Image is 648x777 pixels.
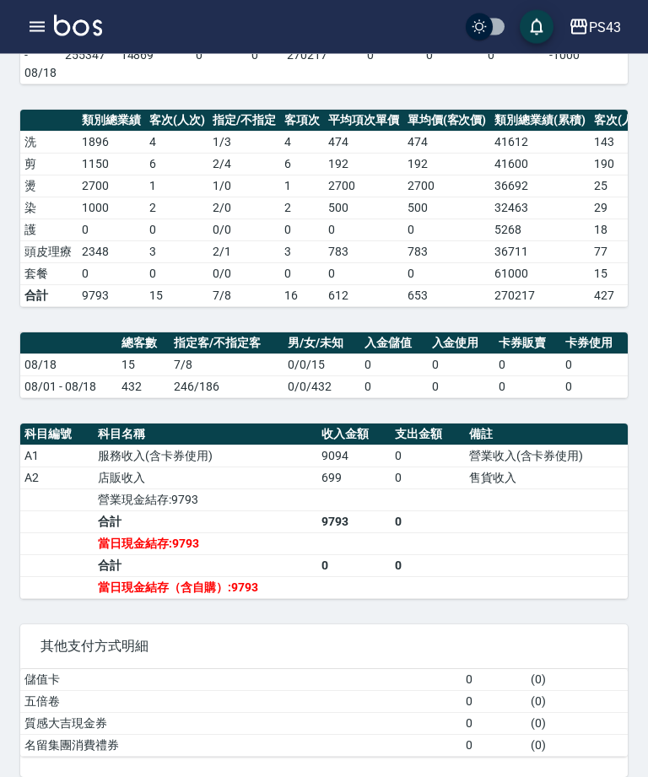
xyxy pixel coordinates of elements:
[94,577,317,599] td: 當日現金結存（含自購）:9793
[145,197,209,219] td: 2
[317,555,391,577] td: 0
[145,241,209,263] td: 3
[20,354,117,376] td: 08/18
[490,175,590,197] td: 36692
[54,15,102,36] img: Logo
[78,263,145,285] td: 0
[20,424,628,600] table: a dense table
[20,175,78,197] td: 燙
[462,735,526,757] td: 0
[324,132,403,154] td: 474
[280,263,324,285] td: 0
[462,713,526,735] td: 0
[280,241,324,263] td: 3
[462,691,526,713] td: 0
[465,424,628,446] th: 備註
[20,27,61,84] td: 08/01 - 08/18
[170,376,283,398] td: 246/186
[526,713,628,735] td: ( 0 )
[20,376,117,398] td: 08/01 - 08/18
[317,467,391,489] td: 699
[391,445,464,467] td: 0
[208,132,280,154] td: 1 / 3
[403,175,491,197] td: 2700
[280,132,324,154] td: 4
[208,285,280,307] td: 7/8
[20,333,628,399] table: a dense table
[428,376,494,398] td: 0
[324,219,403,241] td: 0
[94,511,317,533] td: 合計
[78,154,145,175] td: 1150
[94,533,317,555] td: 當日現金結存:9793
[403,111,491,132] th: 單均價(客次價)
[283,354,360,376] td: 0/0/15
[78,111,145,132] th: 類別總業績
[20,424,94,446] th: 科目編號
[94,489,317,511] td: 營業現金結存:9793
[94,445,317,467] td: 服務收入(含卡券使用)
[208,111,280,132] th: 指定/不指定
[208,197,280,219] td: 2 / 0
[20,670,462,692] td: 儲值卡
[280,111,324,132] th: 客項次
[117,333,170,355] th: 總客數
[170,354,283,376] td: 7/8
[561,354,628,376] td: 0
[280,154,324,175] td: 6
[20,285,78,307] td: 合計
[20,467,94,489] td: A2
[403,197,491,219] td: 500
[20,445,94,467] td: A1
[317,445,391,467] td: 9094
[283,27,338,84] td: 270217
[360,376,427,398] td: 0
[324,285,403,307] td: 612
[208,241,280,263] td: 2 / 1
[490,219,590,241] td: 5268
[170,333,283,355] th: 指定客/不指定客
[61,27,116,84] td: 255347
[227,27,283,84] td: 0
[94,555,317,577] td: 合計
[589,17,621,38] div: PS43
[391,424,464,446] th: 支出金額
[457,27,525,84] td: 0
[526,691,628,713] td: ( 0 )
[403,132,491,154] td: 474
[360,354,427,376] td: 0
[145,263,209,285] td: 0
[465,467,628,489] td: 售貨收入
[526,735,628,757] td: ( 0 )
[280,219,324,241] td: 0
[490,285,590,307] td: 270217
[78,175,145,197] td: 2700
[40,639,607,656] span: 其他支付方式明細
[525,27,604,84] td: -1000
[561,333,628,355] th: 卡券使用
[526,670,628,692] td: ( 0 )
[20,132,78,154] td: 洗
[490,197,590,219] td: 32463
[317,424,391,446] th: 收入金額
[94,467,317,489] td: 店販收入
[490,154,590,175] td: 41600
[94,424,317,446] th: 科目名稱
[78,241,145,263] td: 2348
[280,197,324,219] td: 2
[403,154,491,175] td: 192
[462,670,526,692] td: 0
[494,354,561,376] td: 0
[403,263,491,285] td: 0
[145,111,209,132] th: 客次(人次)
[428,333,494,355] th: 入金使用
[338,27,402,84] td: 0
[403,219,491,241] td: 0
[324,154,403,175] td: 192
[78,219,145,241] td: 0
[283,333,360,355] th: 男/女/未知
[391,467,464,489] td: 0
[145,154,209,175] td: 6
[490,132,590,154] td: 41612
[20,670,628,758] table: a dense table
